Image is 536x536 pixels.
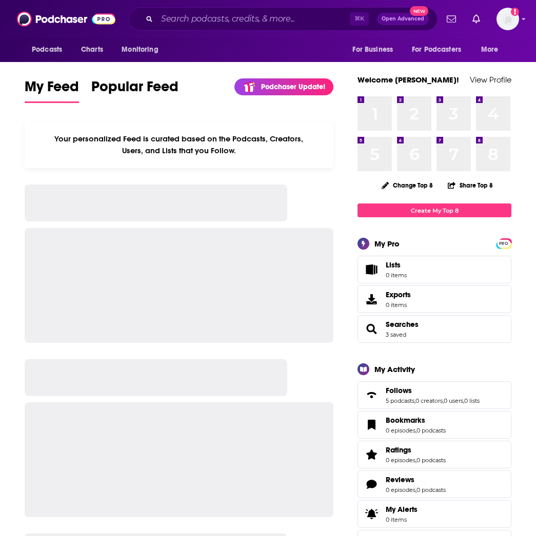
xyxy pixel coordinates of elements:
span: Exports [361,292,382,306]
a: Exports [358,285,511,313]
button: Share Top 8 [447,175,493,195]
span: Exports [386,290,411,299]
span: ⌘ K [350,12,369,26]
a: 0 episodes [386,457,415,464]
a: 3 saved [386,331,406,338]
a: 5 podcasts [386,397,414,404]
a: 0 podcasts [416,427,446,434]
span: My Alerts [361,507,382,521]
span: Follows [358,381,511,409]
a: 0 users [444,397,463,404]
button: open menu [114,40,171,59]
span: Reviews [386,475,414,484]
span: Lists [361,262,382,277]
a: 0 podcasts [416,486,446,493]
svg: Add a profile image [511,8,519,16]
a: Searches [386,320,419,329]
a: Follows [361,388,382,402]
a: View Profile [470,75,511,85]
button: open menu [405,40,476,59]
button: open menu [25,40,75,59]
span: My Feed [25,78,79,101]
input: Search podcasts, credits, & more... [157,11,350,27]
span: PRO [498,240,510,248]
img: Podchaser - Follow, Share and Rate Podcasts [17,9,115,29]
a: Reviews [361,477,382,491]
span: Searches [358,315,511,343]
span: For Podcasters [412,43,461,57]
span: My Alerts [386,505,418,514]
span: Charts [81,43,103,57]
a: My Feed [25,78,79,103]
span: Lists [386,260,407,270]
span: Bookmarks [386,416,425,425]
a: My Alerts [358,500,511,528]
span: Podcasts [32,43,62,57]
a: Ratings [361,447,382,462]
span: Lists [386,260,401,270]
span: Follows [386,386,412,395]
a: Lists [358,256,511,283]
a: 0 episodes [386,427,415,434]
span: Open Advanced [382,16,424,22]
a: 0 creators [415,397,443,404]
button: open menu [474,40,511,59]
span: 0 items [386,301,411,308]
button: Open AdvancedNew [377,13,429,25]
p: Podchaser Update! [261,83,325,91]
button: Show profile menu [497,8,519,30]
span: Logged in as sarahhallprinc [497,8,519,30]
a: Create My Top 8 [358,203,511,217]
button: open menu [345,40,406,59]
span: New [410,6,428,16]
span: 0 items [386,272,407,279]
a: Show notifications dropdown [443,10,460,28]
a: Bookmarks [361,418,382,432]
a: Searches [361,322,382,336]
span: , [415,486,416,493]
a: 0 lists [464,397,480,404]
span: 0 items [386,516,418,523]
a: Welcome [PERSON_NAME]! [358,75,459,85]
span: , [414,397,415,404]
button: Change Top 8 [375,179,439,192]
a: 0 episodes [386,486,415,493]
a: Charts [74,40,109,59]
span: , [415,457,416,464]
a: PRO [498,239,510,247]
a: Popular Feed [91,78,178,103]
a: 0 podcasts [416,457,446,464]
span: For Business [352,43,393,57]
div: My Activity [374,364,415,374]
img: User Profile [497,8,519,30]
span: Ratings [358,441,511,468]
div: My Pro [374,239,400,249]
span: Bookmarks [358,411,511,439]
span: , [415,427,416,434]
a: Reviews [386,475,446,484]
span: Reviews [358,470,511,498]
a: Follows [386,386,480,395]
span: , [463,397,464,404]
a: Ratings [386,445,446,455]
span: Ratings [386,445,411,455]
span: More [481,43,499,57]
div: Search podcasts, credits, & more... [129,7,438,31]
span: , [443,397,444,404]
span: Popular Feed [91,78,178,101]
div: Your personalized Feed is curated based on the Podcasts, Creators, Users, and Lists that you Follow. [25,121,333,168]
a: Bookmarks [386,416,446,425]
a: Show notifications dropdown [468,10,484,28]
span: Monitoring [122,43,158,57]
